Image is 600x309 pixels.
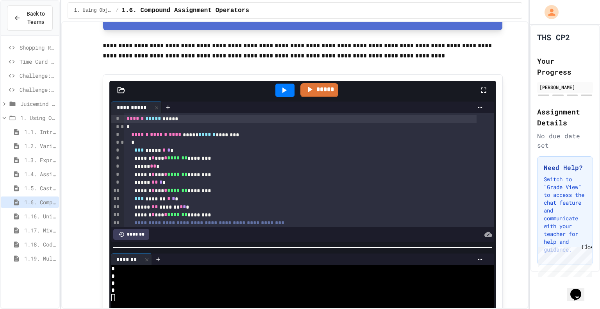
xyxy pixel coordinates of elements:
[24,128,56,136] span: 1.1. Introduction to Algorithms, Programming, and Compilers
[24,198,56,206] span: 1.6. Compound Assignment Operators
[121,6,249,15] span: 1.6. Compound Assignment Operators
[539,84,591,91] div: [PERSON_NAME]
[535,244,592,277] iframe: chat widget
[20,71,56,80] span: Challenge: Grade Calculator Pro
[20,114,56,122] span: 1. Using Objects and Methods
[74,7,112,14] span: 1. Using Objects and Methods
[24,156,56,164] span: 1.3. Expressions and Output [New]
[24,184,56,192] span: 1.5. Casting and Ranges of Values
[20,57,56,66] span: Time Card Calculator
[536,3,561,21] div: My Account
[537,131,593,150] div: No due date set
[544,175,586,254] p: Switch to "Grade View" to access the chat feature and communicate with your teacher for help and ...
[24,254,56,263] span: 1.19. Multiple Choice Exercises for Unit 1a (1.1-1.6)
[116,7,118,14] span: /
[20,43,56,52] span: Shopping Receipt Builder
[25,10,46,26] span: Back to Teams
[544,163,586,172] h3: Need Help?
[24,226,56,234] span: 1.17. Mixed Up Code Practice 1.1-1.6
[537,106,593,128] h2: Assignment Details
[20,86,56,94] span: Challenge: Expression Evaluator Fix
[24,142,56,150] span: 1.2. Variables and Data Types
[537,32,570,43] h1: THS CP2
[3,3,54,50] div: Chat with us now!Close
[20,100,56,108] span: Juicemind (Completed) Excersizes
[537,55,593,77] h2: Your Progress
[24,240,56,248] span: 1.18. Coding Practice 1a (1.1-1.6)
[24,212,56,220] span: 1.16. Unit Summary 1a (1.1-1.6)
[7,5,53,30] button: Back to Teams
[24,170,56,178] span: 1.4. Assignment and Input
[567,278,592,301] iframe: chat widget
